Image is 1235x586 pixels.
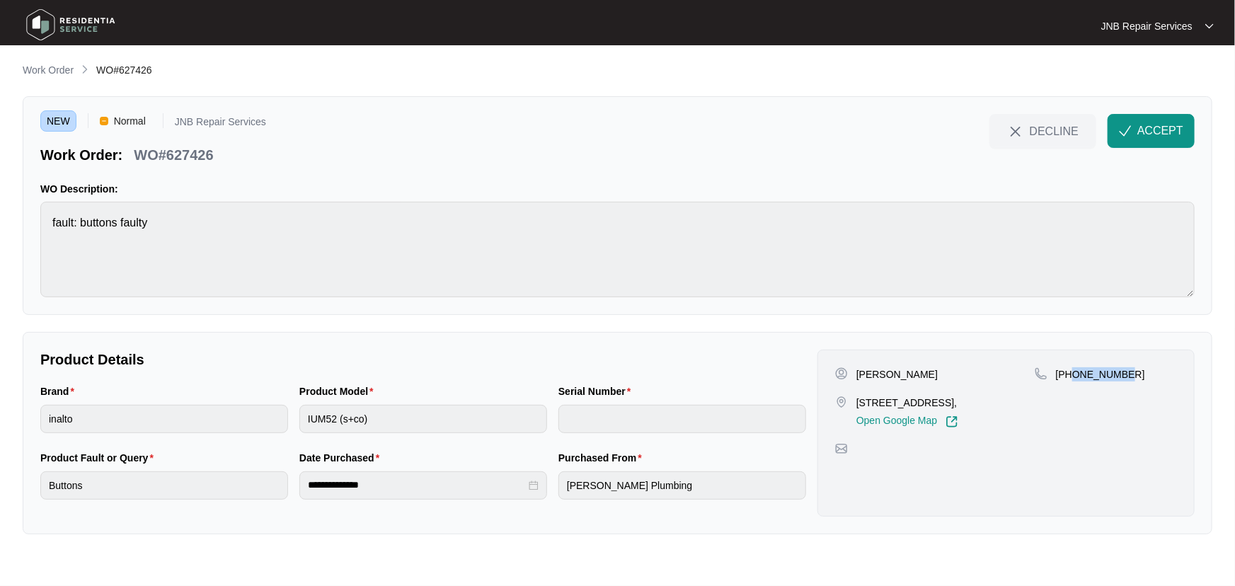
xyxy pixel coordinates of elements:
span: NEW [40,110,76,132]
input: Purchased From [558,471,806,500]
p: WO#627426 [134,145,213,165]
img: user-pin [835,367,848,380]
a: Work Order [20,63,76,79]
img: Vercel Logo [100,117,108,125]
input: Serial Number [558,405,806,433]
span: ACCEPT [1137,122,1183,139]
img: check-Icon [1119,125,1132,137]
button: close-IconDECLINE [989,114,1096,148]
textarea: fault: buttons faulty [40,202,1195,297]
label: Product Fault or Query [40,451,159,465]
img: close-Icon [1007,123,1024,140]
label: Product Model [299,384,379,398]
img: dropdown arrow [1205,23,1214,30]
span: WO#627426 [96,64,152,76]
label: Purchased From [558,451,648,465]
label: Serial Number [558,384,636,398]
p: JNB Repair Services [1101,19,1193,33]
p: [STREET_ADDRESS], [856,396,958,410]
input: Product Fault or Query [40,471,288,500]
p: [PHONE_NUMBER] [1056,367,1145,381]
img: Link-External [946,415,958,428]
span: DECLINE [1030,123,1079,139]
input: Product Model [299,405,547,433]
img: chevron-right [79,64,91,75]
label: Date Purchased [299,451,385,465]
p: Work Order [23,63,74,77]
a: Open Google Map [856,415,958,428]
p: JNB Repair Services [175,117,266,132]
p: WO Description: [40,182,1195,196]
label: Brand [40,384,80,398]
img: map-pin [1035,367,1047,380]
input: Brand [40,405,288,433]
p: Product Details [40,350,806,369]
img: map-pin [835,396,848,408]
button: check-IconACCEPT [1108,114,1195,148]
span: Normal [108,110,151,132]
p: [PERSON_NAME] [856,367,938,381]
img: residentia service logo [21,4,120,46]
input: Date Purchased [308,478,526,493]
img: map-pin [835,442,848,455]
p: Work Order: [40,145,122,165]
